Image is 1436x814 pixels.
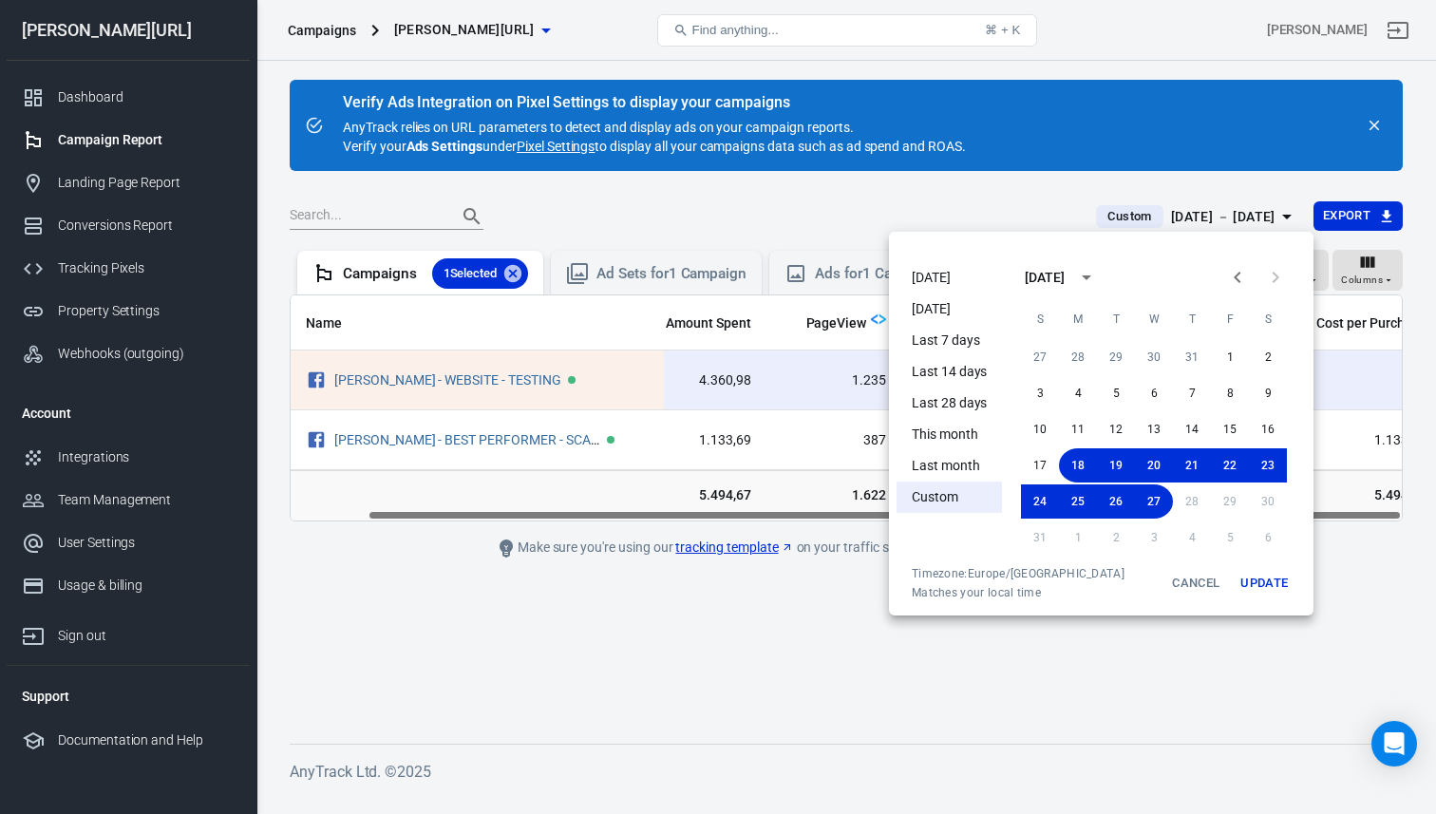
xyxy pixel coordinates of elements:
span: Thursday [1175,300,1209,338]
button: 3 [1021,376,1059,410]
div: Open Intercom Messenger [1371,721,1417,767]
li: [DATE] [897,262,1002,293]
span: Monday [1061,300,1095,338]
button: 25 [1059,484,1097,519]
button: 10 [1021,412,1059,446]
button: 27 [1135,484,1173,519]
button: 24 [1021,484,1059,519]
li: Last 28 days [897,388,1002,419]
button: Update [1234,566,1294,600]
button: 6 [1135,376,1173,410]
button: Cancel [1165,566,1226,600]
button: 7 [1173,376,1211,410]
button: 21 [1173,448,1211,483]
button: 9 [1249,376,1287,410]
button: 12 [1097,412,1135,446]
button: 31 [1173,340,1211,374]
button: 30 [1135,340,1173,374]
div: [DATE] [1025,268,1065,288]
li: [DATE] [897,293,1002,325]
button: calendar view is open, switch to year view [1070,261,1103,293]
button: 28 [1059,340,1097,374]
li: Last month [897,450,1002,482]
li: Custom [897,482,1002,513]
span: Wednesday [1137,300,1171,338]
button: 26 [1097,484,1135,519]
button: 8 [1211,376,1249,410]
span: Sunday [1023,300,1057,338]
button: 2 [1249,340,1287,374]
button: 27 [1021,340,1059,374]
li: Last 14 days [897,356,1002,388]
div: Timezone: Europe/[GEOGRAPHIC_DATA] [912,566,1124,581]
span: Tuesday [1099,300,1133,338]
span: Matches your local time [912,585,1124,600]
button: 20 [1135,448,1173,483]
li: Last 7 days [897,325,1002,356]
button: 16 [1249,412,1287,446]
button: 22 [1211,448,1249,483]
button: 23 [1249,448,1287,483]
span: Friday [1213,300,1247,338]
button: 17 [1021,448,1059,483]
button: 19 [1097,448,1135,483]
button: Previous month [1219,258,1256,296]
button: 1 [1211,340,1249,374]
button: 4 [1059,376,1097,410]
button: 18 [1059,448,1097,483]
button: 29 [1097,340,1135,374]
button: 5 [1097,376,1135,410]
button: 13 [1135,412,1173,446]
button: 14 [1173,412,1211,446]
button: 15 [1211,412,1249,446]
button: 11 [1059,412,1097,446]
span: Saturday [1251,300,1285,338]
li: This month [897,419,1002,450]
